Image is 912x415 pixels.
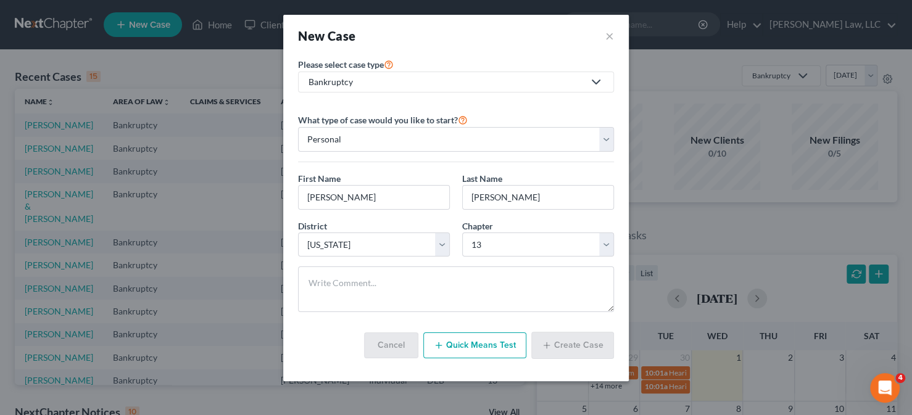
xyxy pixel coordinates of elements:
input: Enter Last Name [463,186,613,209]
button: Cancel [364,332,418,358]
input: Enter First Name [299,186,449,209]
span: 4 [895,373,905,383]
button: Create Case [531,332,614,359]
button: Quick Means Test [423,332,526,358]
span: Chapter [462,221,493,231]
button: × [605,27,614,44]
iframe: Intercom live chat [870,373,900,403]
span: District [298,221,327,231]
strong: New Case [298,28,355,43]
label: What type of case would you like to start? [298,112,468,127]
span: Last Name [462,173,502,184]
div: Bankruptcy [309,76,584,88]
span: First Name [298,173,341,184]
span: Please select case type [298,59,384,70]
